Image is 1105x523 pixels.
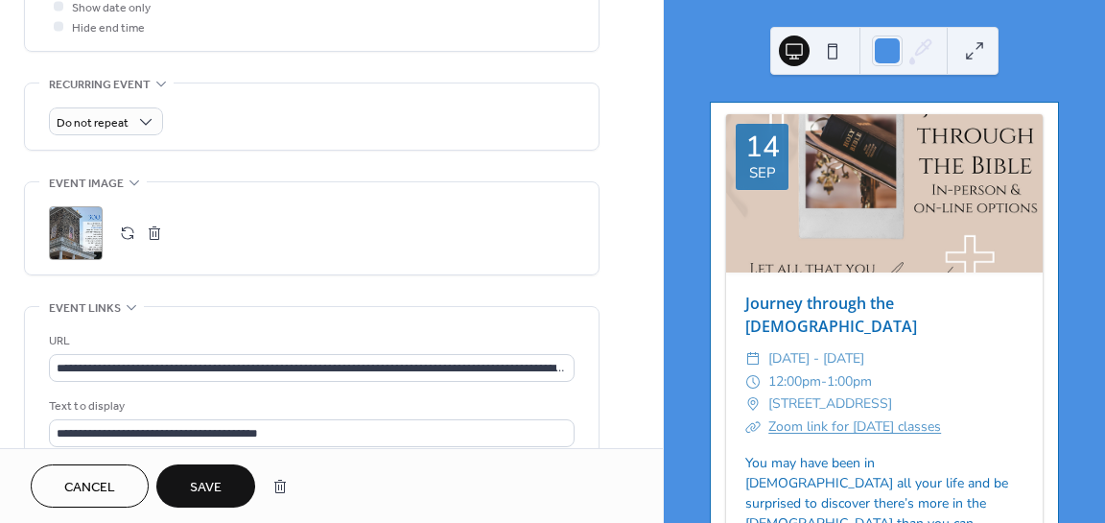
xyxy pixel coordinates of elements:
[768,417,941,436] a: Zoom link for [DATE] classes
[745,370,761,393] div: ​
[156,464,255,508] button: Save
[64,478,115,498] span: Cancel
[768,370,821,393] span: 12:00pm
[768,392,892,416] span: [STREET_ADDRESS]
[745,293,917,337] a: Journey through the [DEMOGRAPHIC_DATA]
[745,392,761,416] div: ​
[49,331,571,351] div: URL
[72,18,145,38] span: Hide end time
[49,206,103,260] div: ;
[49,75,151,95] span: Recurring event
[49,298,121,319] span: Event links
[745,416,761,439] div: ​
[49,174,124,194] span: Event image
[31,464,149,508] button: Cancel
[49,396,571,416] div: Text to display
[827,370,872,393] span: 1:00pm
[190,478,222,498] span: Save
[749,166,776,180] div: Sep
[821,370,827,393] span: -
[745,347,761,370] div: ​
[768,347,864,370] span: [DATE] - [DATE]
[57,112,129,134] span: Do not repeat
[745,133,780,162] div: 14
